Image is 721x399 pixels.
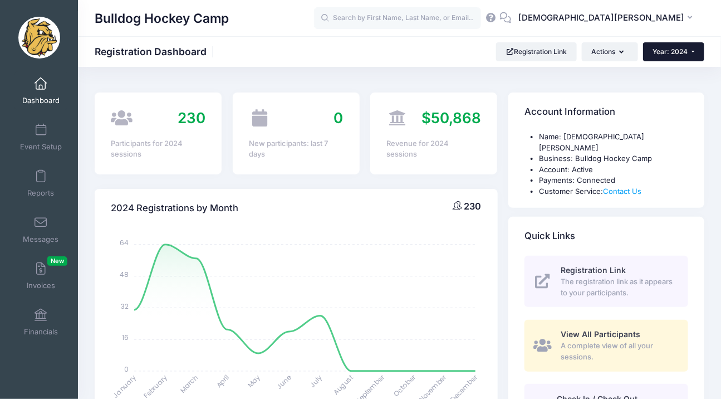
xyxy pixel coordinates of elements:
tspan: October [392,372,418,398]
span: The registration link as it appears to your participants. [561,276,675,298]
li: Account: Active [539,164,688,176]
tspan: July [308,373,325,390]
a: Financials [14,303,67,342]
h4: Account Information [524,96,615,128]
h1: Registration Dashboard [95,46,216,57]
li: Name: [DEMOGRAPHIC_DATA][PERSON_NAME] [539,132,688,153]
tspan: 48 [120,270,129,279]
h1: Bulldog Hockey Camp [95,6,229,31]
a: InvoicesNew [14,256,67,295]
a: Reports [14,164,67,203]
tspan: 0 [124,364,129,374]
li: Customer Service: [539,186,688,197]
span: Event Setup [20,142,62,152]
span: View All Participants [561,329,640,339]
span: New [47,256,67,266]
span: Registration Link [561,265,626,275]
a: Registration Link [496,42,577,61]
button: [DEMOGRAPHIC_DATA][PERSON_NAME] [511,6,704,31]
h4: Quick Links [524,221,575,252]
span: A complete view of all your sessions. [561,340,675,362]
a: View All Participants A complete view of all your sessions. [524,320,688,371]
h4: 2024 Registrations by Month [111,192,238,224]
img: Bulldog Hockey Camp [18,17,60,59]
tspan: 32 [121,301,129,310]
tspan: June [275,373,293,391]
span: 230 [464,201,481,212]
a: Registration Link The registration link as it appears to your participants. [524,256,688,307]
tspan: May [246,373,262,390]
div: Revenue for 2024 sessions [387,138,482,160]
input: Search by First Name, Last Name, or Email... [314,7,481,30]
span: $50,868 [421,109,481,126]
tspan: 64 [120,238,129,247]
a: Contact Us [603,187,641,196]
tspan: March [178,373,200,395]
span: Reports [27,188,54,198]
a: Event Setup [14,118,67,157]
span: 230 [178,109,205,126]
a: Dashboard [14,71,67,110]
span: 0 [334,109,344,126]
div: New participants: last 7 days [249,138,344,160]
span: Year: 2024 [653,47,688,56]
tspan: 16 [122,333,129,342]
button: Actions [582,42,637,61]
span: Invoices [27,281,55,290]
span: [DEMOGRAPHIC_DATA][PERSON_NAME] [518,12,684,24]
tspan: April [214,373,231,390]
a: Messages [14,210,67,249]
button: Year: 2024 [643,42,704,61]
span: Dashboard [22,96,60,105]
tspan: August [331,373,355,397]
li: Payments: Connected [539,175,688,186]
div: Participants for 2024 sessions [111,138,205,160]
span: Financials [24,327,58,337]
span: Messages [23,235,58,244]
li: Business: Bulldog Hockey Camp [539,153,688,164]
